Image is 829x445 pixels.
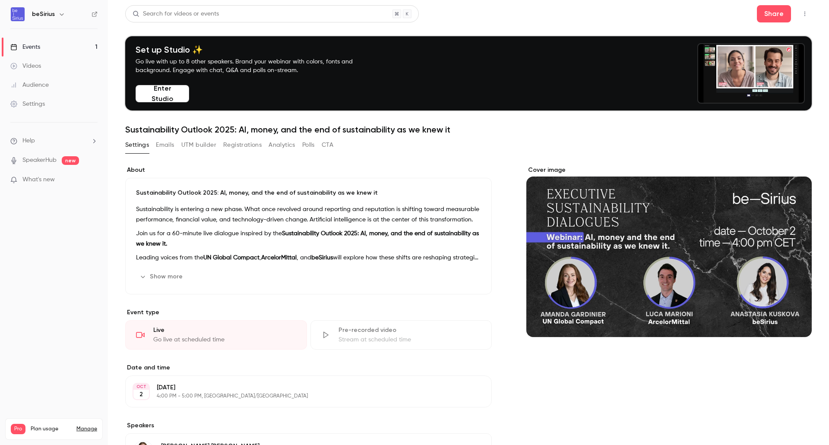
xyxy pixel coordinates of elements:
[526,166,812,337] section: Cover image
[62,156,79,165] span: new
[10,136,98,145] li: help-dropdown-opener
[322,138,333,152] button: CTA
[526,166,812,174] label: Cover image
[136,189,481,197] p: Sustainability Outlook 2025: AI, money, and the end of sustainability as we knew it
[139,390,143,399] p: 2
[22,156,57,165] a: SpeakerHub
[153,335,296,344] div: Go live at scheduled time
[11,424,25,434] span: Pro
[136,44,373,55] h4: Set up Studio ✨
[22,175,55,184] span: What's new
[339,326,481,335] div: Pre-recorded video
[136,252,481,263] p: Leading voices from the , , and will explore how these shifts are reshaping strategies and what t...
[22,136,35,145] span: Help
[310,320,492,350] div: Pre-recorded videoStream at scheduled time
[136,270,188,284] button: Show more
[136,204,481,225] p: Sustainability is entering a new phase. What once revolved around reporting and reputation is shi...
[31,426,71,432] span: Plan usage
[10,62,41,70] div: Videos
[125,421,492,430] label: Speakers
[10,43,40,51] div: Events
[125,166,492,174] label: About
[133,9,219,19] div: Search for videos or events
[125,363,492,372] label: Date and time
[311,255,333,261] strong: beSirius
[133,384,149,390] div: OCT
[136,57,373,75] p: Go live with up to 8 other speakers. Brand your webinar with colors, fonts and background. Engage...
[757,5,791,22] button: Share
[203,255,259,261] strong: UN Global Compact
[125,308,492,317] p: Event type
[136,230,479,247] strong: Sustainability Outlook 2025: AI, money, and the end of sustainability as we knew it.
[339,335,481,344] div: Stream at scheduled time
[76,426,97,432] a: Manage
[261,255,297,261] strong: ArcelorMittal
[10,100,45,108] div: Settings
[157,383,446,392] p: [DATE]
[136,228,481,249] p: Join us for a 60-minute live dialogue inspired by the
[223,138,262,152] button: Registrations
[125,124,812,135] h1: Sustainability Outlook 2025: AI, money, and the end of sustainability as we knew it
[153,326,296,335] div: Live
[302,138,315,152] button: Polls
[181,138,216,152] button: UTM builder
[125,320,307,350] div: LiveGo live at scheduled time
[157,393,446,400] p: 4:00 PM - 5:00 PM, [GEOGRAPHIC_DATA]/[GEOGRAPHIC_DATA]
[125,138,149,152] button: Settings
[156,138,174,152] button: Emails
[136,85,189,102] button: Enter Studio
[269,138,295,152] button: Analytics
[32,10,55,19] h6: beSirius
[10,81,49,89] div: Audience
[11,7,25,21] img: beSirius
